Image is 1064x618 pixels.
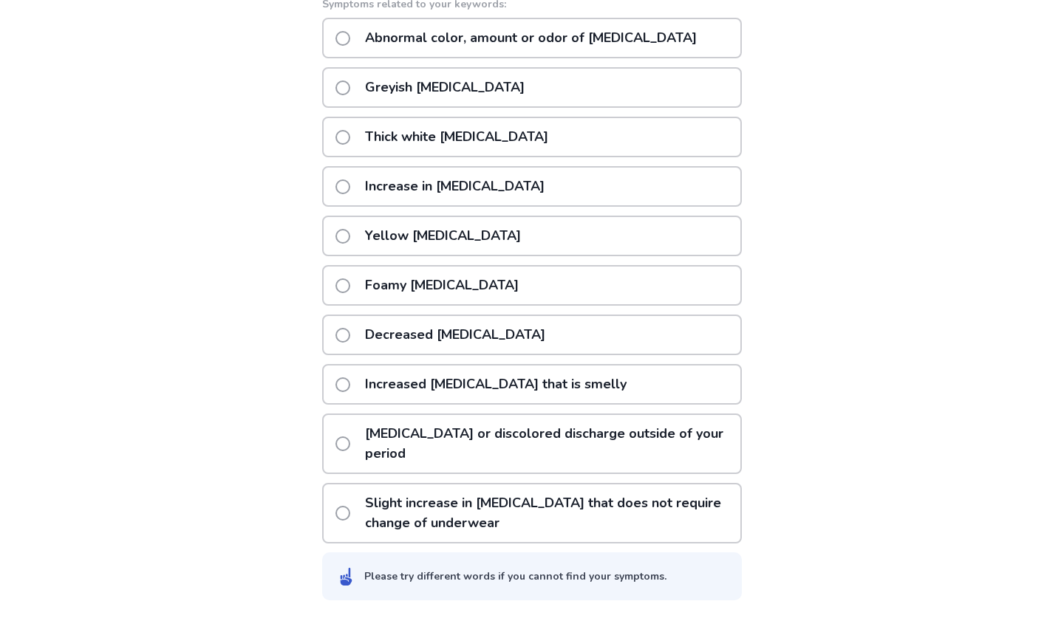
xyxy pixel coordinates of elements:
p: Decreased [MEDICAL_DATA] [356,316,554,354]
p: Yellow [MEDICAL_DATA] [356,217,530,255]
p: Foamy [MEDICAL_DATA] [356,267,528,304]
p: Greyish [MEDICAL_DATA] [356,69,533,106]
p: [MEDICAL_DATA] or discolored discharge outside of your period [356,415,740,473]
p: Slight increase in [MEDICAL_DATA] that does not require change of underwear [356,484,740,542]
div: Please try different words if you cannot find your symptoms. [364,569,666,584]
p: Abnormal color, amount or odor of [MEDICAL_DATA] [356,19,706,57]
p: Thick white [MEDICAL_DATA] [356,118,557,156]
p: Increase in [MEDICAL_DATA] [356,168,553,205]
p: Increased [MEDICAL_DATA] that is smelly [356,365,635,403]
